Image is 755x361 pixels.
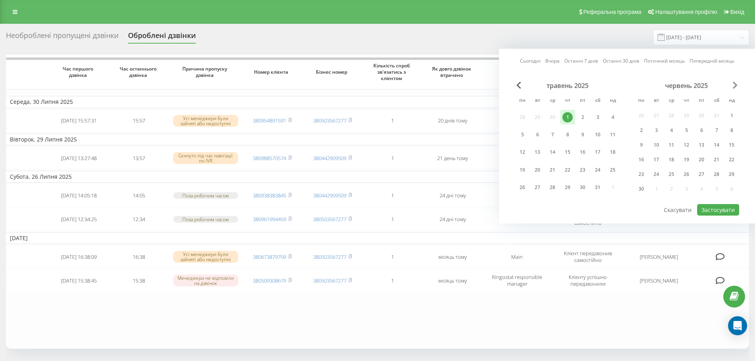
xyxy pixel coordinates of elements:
td: місяць тому [422,246,483,268]
a: Вчора [545,57,560,65]
div: 14 [711,140,722,150]
div: пт 30 трав 2025 р. [575,180,590,195]
td: Субота, 26 Липня 2025 [6,171,749,183]
div: 2 [636,125,646,136]
div: 2 [577,112,588,122]
a: Сьогодні [520,57,541,65]
div: пн 9 черв 2025 р. [634,139,649,151]
td: 1 [362,269,422,292]
div: вт 17 черв 2025 р. [649,154,664,166]
div: 20 [532,165,543,175]
div: 13 [696,140,707,150]
td: 20 днів тому [422,110,483,132]
abbr: неділя [726,95,738,107]
div: 28 [711,169,722,180]
div: ср 14 трав 2025 р. [545,145,560,160]
td: 14:05 [109,184,169,206]
abbr: вівторок [531,95,543,107]
abbr: понеділок [516,95,528,107]
div: 23 [636,169,646,180]
td: 13:57 [109,147,169,169]
div: Поза робочим часом [173,216,238,223]
div: Open Intercom Messenger [728,316,747,335]
div: нд 11 трав 2025 р. [605,127,620,142]
div: чт 29 трав 2025 р. [560,180,575,195]
div: 29 [562,182,573,193]
td: 12:34 [109,208,169,231]
div: нд 4 трав 2025 р. [605,110,620,124]
abbr: п’ятниця [696,95,707,107]
div: 9 [577,130,588,140]
div: ср 28 трав 2025 р. [545,180,560,195]
div: 16 [636,155,646,165]
a: 380938383845 [253,192,286,199]
div: Оброблені дзвінки [128,31,196,44]
div: пн 19 трав 2025 р. [515,162,530,177]
abbr: середа [547,95,558,107]
span: Next Month [733,82,738,89]
div: 21 [711,155,722,165]
div: 1 [726,111,737,121]
div: вт 27 трав 2025 р. [530,180,545,195]
div: 29 [726,169,737,180]
div: сб 7 черв 2025 р. [709,124,724,136]
td: [PERSON_NAME] [625,269,693,292]
a: 380442909509 [313,192,346,199]
div: 12 [517,147,528,157]
div: вт 24 черв 2025 р. [649,168,664,180]
div: нд 18 трав 2025 р. [605,145,620,160]
abbr: неділя [607,95,619,107]
div: нд 15 черв 2025 р. [724,139,739,151]
td: [DATE] 13:27:48 [49,147,109,169]
div: 5 [681,125,692,136]
td: 1 [362,208,422,231]
div: 22 [726,155,737,165]
div: пн 26 трав 2025 р. [515,180,530,195]
abbr: четвер [680,95,692,107]
div: 17 [651,155,661,165]
a: 380961994459 [253,216,286,223]
span: Час останнього дзвінка [116,66,163,78]
div: 14 [547,147,558,157]
div: нд 1 черв 2025 р. [724,110,739,122]
div: 27 [532,182,543,193]
a: 380988570574 [253,155,286,162]
div: пт 23 трав 2025 р. [575,162,590,177]
div: 7 [711,125,722,136]
div: 24 [651,169,661,180]
div: 11 [608,130,618,140]
div: 21 [547,165,558,175]
div: 6 [696,125,707,136]
div: пн 23 черв 2025 р. [634,168,649,180]
div: сб 10 трав 2025 р. [590,127,605,142]
span: Previous Month [516,82,521,89]
a: 380503567277 [313,277,346,284]
span: Вихід [730,9,744,15]
div: нд 29 черв 2025 р. [724,168,739,180]
div: ср 4 черв 2025 р. [664,124,679,136]
a: 380954891591 [253,117,286,124]
div: 10 [651,140,661,150]
div: 30 [636,184,646,194]
td: 1 [362,147,422,169]
div: вт 6 трав 2025 р. [530,127,545,142]
div: пт 9 трав 2025 р. [575,127,590,142]
div: пт 16 трав 2025 р. [575,145,590,160]
div: пт 27 черв 2025 р. [694,168,709,180]
div: 25 [666,169,677,180]
div: 4 [608,112,618,122]
td: [PERSON_NAME] [625,246,693,268]
div: чт 1 трав 2025 р. [560,110,575,124]
div: сб 31 трав 2025 р. [590,180,605,195]
div: нд 22 черв 2025 р. [724,154,739,166]
button: Застосувати [697,204,739,216]
div: пн 2 черв 2025 р. [634,124,649,136]
div: ср 25 черв 2025 р. [664,168,679,180]
td: Клієнт передзвонив самостійно [551,246,624,268]
div: 5 [517,130,528,140]
div: 15 [562,147,573,157]
abbr: четвер [562,95,573,107]
div: ср 18 черв 2025 р. [664,154,679,166]
td: 15:57 [109,110,169,132]
td: [DATE] 12:34:25 [49,208,109,231]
